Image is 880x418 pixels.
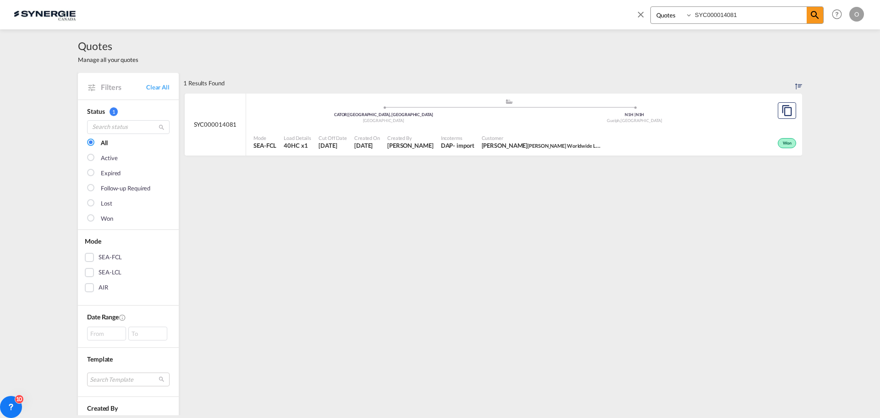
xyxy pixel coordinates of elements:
div: SEA-FCL [99,253,122,262]
md-checkbox: SEA-LCL [85,268,172,277]
span: CATOR [GEOGRAPHIC_DATA], [GEOGRAPHIC_DATA] [334,112,433,117]
span: Created On [354,134,380,141]
span: N1H [636,112,644,117]
span: Cut Off Date [319,134,347,141]
span: Guelph [607,118,621,123]
input: Enter Quotation Number [693,7,807,23]
span: Quotes [78,39,138,53]
div: SYC000014081 assets/icons/custom/ship-fill.svgassets/icons/custom/roll-o-plane.svgOriginToronto, ... [185,94,802,156]
div: To [128,327,167,340]
span: , [620,118,621,123]
div: All [101,139,108,148]
span: Mode [85,237,101,245]
span: Customer [482,134,601,141]
div: 1 Results Found [183,73,225,93]
span: Pablo Gomez Saldarriaga [387,141,434,150]
span: [GEOGRAPHIC_DATA] [621,118,662,123]
button: Copy Quote [778,102,796,119]
span: | [347,112,348,117]
md-icon: assets/icons/custom/copyQuote.svg [781,105,792,116]
div: SEA-LCL [99,268,121,277]
div: Expired [101,169,121,178]
div: DAP [441,141,453,150]
span: Status [87,107,104,115]
input: Search status [87,120,170,134]
md-icon: icon-magnify [809,10,820,21]
span: Won [783,140,794,147]
div: Help [829,6,849,23]
div: Won [778,138,796,148]
span: Date Range [87,313,119,321]
span: Created By [387,134,434,141]
div: DAP import [441,141,474,150]
div: Sort by: Created On [795,73,802,93]
div: Active [101,154,117,163]
md-icon: assets/icons/custom/ship-fill.svg [504,99,515,104]
span: Template [87,355,113,363]
a: Clear All [146,83,170,91]
md-icon: Created On [119,314,126,321]
span: | [634,112,636,117]
div: - import [453,141,474,150]
div: Status 1 [87,107,170,116]
div: O [849,7,864,22]
span: 40HC x 1 [284,141,311,150]
md-icon: icon-magnify [158,124,165,131]
span: Wanderson Weick Brachmann Worldwide Logistics Ltda [482,141,601,150]
span: [PERSON_NAME] Worldwide Logistics Ltda [528,142,623,149]
span: [GEOGRAPHIC_DATA] [363,118,404,123]
div: Won [101,214,113,223]
div: From [87,327,126,340]
span: SYC000014081 [194,120,237,128]
span: Filters [101,82,146,92]
div: Lost [101,199,112,208]
span: icon-close [636,6,650,28]
span: Created By [87,404,118,412]
span: Incoterms [441,134,474,141]
span: 1 [110,107,118,116]
md-checkbox: AIR [85,283,172,292]
div: AIR [99,283,108,292]
span: From To [87,327,170,340]
span: 14 Aug 2025 [354,141,380,150]
md-checkbox: SEA-FCL [85,253,172,262]
div: Follow-up Required [101,184,150,193]
span: Manage all your quotes [78,56,138,64]
md-icon: icon-close [636,9,646,19]
span: 14 Aug 2025 [319,141,347,150]
span: Load Details [284,134,311,141]
span: Mode [253,134,276,141]
span: icon-magnify [807,7,823,23]
img: 1f56c880d42311ef80fc7dca854c8e59.png [14,4,76,25]
span: SEA-FCL [253,141,276,150]
span: Help [829,6,845,22]
span: N1H [625,112,636,117]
